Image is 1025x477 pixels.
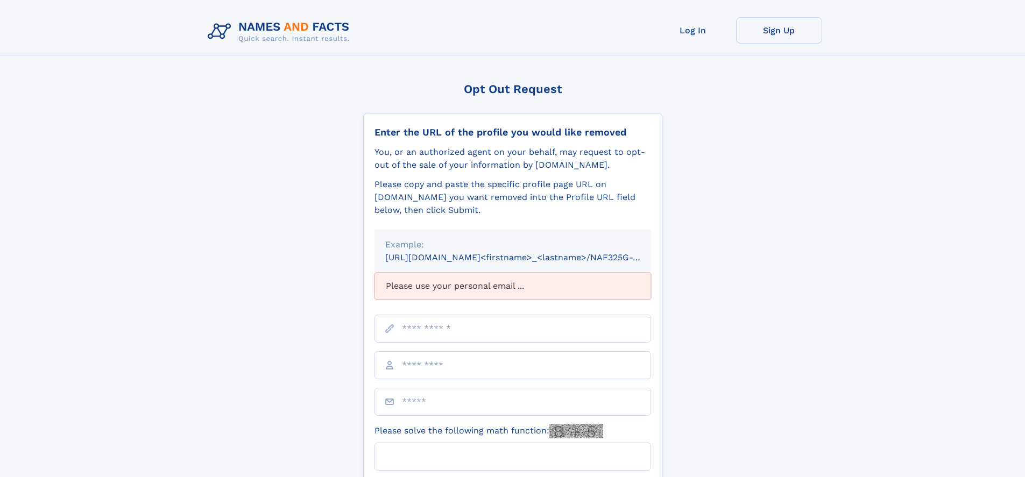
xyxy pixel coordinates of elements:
div: Enter the URL of the profile you would like removed [374,126,651,138]
div: Example: [385,238,640,251]
a: Sign Up [736,17,822,44]
div: Please copy and paste the specific profile page URL on [DOMAIN_NAME] you want removed into the Pr... [374,178,651,217]
div: Opt Out Request [363,82,662,96]
img: Logo Names and Facts [203,17,358,46]
a: Log In [650,17,736,44]
small: [URL][DOMAIN_NAME]<firstname>_<lastname>/NAF325G-xxxxxxxx [385,252,671,262]
div: You, or an authorized agent on your behalf, may request to opt-out of the sale of your informatio... [374,146,651,172]
div: Please use your personal email ... [374,273,651,300]
label: Please solve the following math function: [374,424,603,438]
